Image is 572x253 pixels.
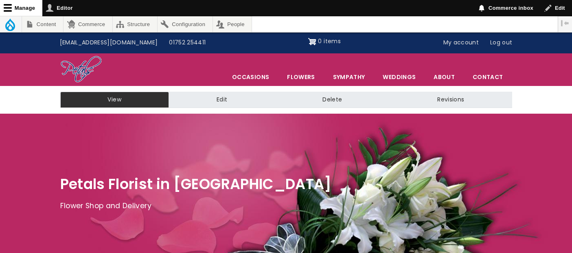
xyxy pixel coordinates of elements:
button: Vertical orientation [558,16,572,30]
span: Weddings [374,68,424,86]
a: About [425,68,463,86]
img: Home [60,55,102,84]
a: Content [22,16,63,32]
a: Commerce [64,16,112,32]
span: Occasions [224,68,278,86]
span: 0 items [318,37,340,45]
a: Structure [113,16,157,32]
a: People [213,16,252,32]
span: Petals Florist in [GEOGRAPHIC_DATA] [60,174,332,194]
a: My account [438,35,485,51]
a: Contact [464,68,511,86]
img: Shopping cart [308,35,316,48]
a: Configuration [158,16,213,32]
p: Flower Shop and Delivery [60,200,512,212]
a: Delete [275,92,390,108]
a: [EMAIL_ADDRESS][DOMAIN_NAME] [54,35,164,51]
a: Flowers [278,68,323,86]
a: Edit [169,92,275,108]
a: 01752 254411 [163,35,211,51]
a: Shopping cart 0 items [308,35,341,48]
a: Revisions [390,92,512,108]
a: View [60,92,169,108]
nav: Tabs [54,92,518,108]
a: Log out [484,35,518,51]
a: Sympathy [324,68,374,86]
